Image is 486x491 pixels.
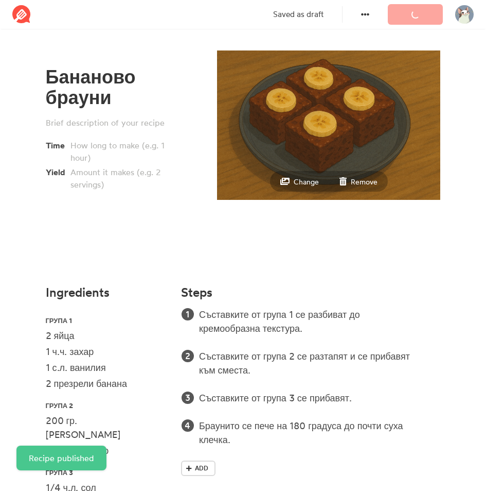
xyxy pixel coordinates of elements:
[46,164,70,178] span: Yield
[46,137,70,151] span: Time
[46,313,141,327] div: група 1
[199,349,412,377] div: Съставките от група 2 се разтапят и се прибавят към сместа.
[46,345,141,359] div: 1 ч.ч. захар
[195,464,208,473] span: Add
[46,361,141,375] div: 1 с.л. ванилия
[199,419,412,447] div: Браунито се пече на 180 градуса до почти суха клечка.
[29,452,94,464] div: Recipe published
[294,177,319,186] small: Change
[199,391,412,405] div: Съставките от група 3 се прибавят.
[199,308,412,335] div: Съставките от група 1 се разбиват до кремообразна текстура.
[46,465,141,479] div: ГРУПА 3
[46,66,197,108] div: Бананово брауни
[273,9,323,21] p: Saved as draft
[46,398,141,412] div: група 2
[46,444,141,458] div: 3/4 ч.ч. масло
[455,5,474,24] img: User's avatar
[181,285,212,299] h4: Steps
[217,50,441,200] img: IamuRkdmXvTXtnsgHn5yvowE6REMz53kotNpynoCqDeyNez3SOdlAdh7JpDURcUSmZgg6gBgJ+f8HXUJD0cIDXTgAAAAASUVO...
[46,329,141,343] div: 2 яйца
[12,5,31,24] img: Reciplate
[46,285,169,299] h4: Ingredients
[46,377,141,391] div: 2 презрели банана
[351,177,377,186] small: Remove
[46,414,141,442] div: 200 гр. [PERSON_NAME]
